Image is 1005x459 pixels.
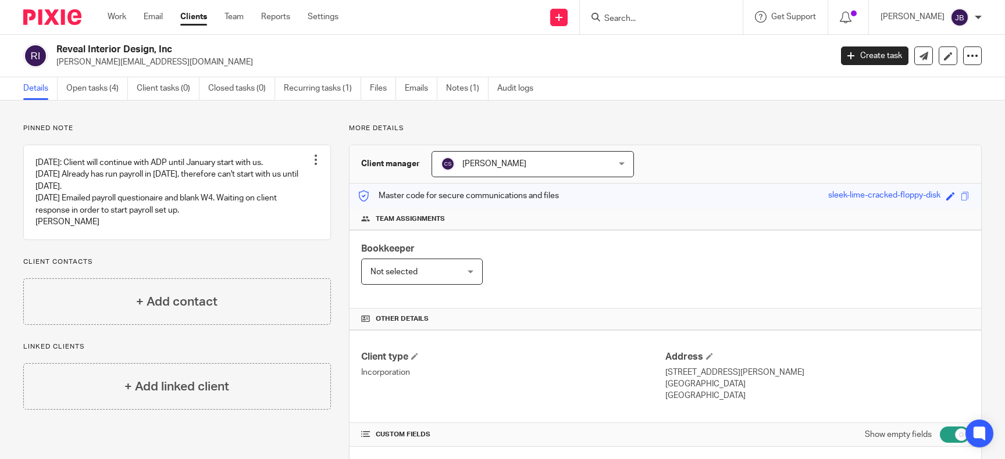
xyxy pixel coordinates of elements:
p: Client contacts [23,257,331,267]
label: Show empty fields [865,429,932,440]
a: Notes (1) [446,77,489,100]
p: Master code for secure communications and files [358,190,559,202]
p: [STREET_ADDRESS][PERSON_NAME] [665,367,970,378]
a: Client tasks (0) [137,77,199,100]
a: Open tasks (4) [66,77,128,100]
a: Emails [405,77,437,100]
div: sleek-lime-cracked-floppy-disk [828,189,940,203]
a: Work [108,11,126,23]
h4: Address [665,351,970,363]
p: Incorporation [361,367,665,378]
span: Bookkeeper [361,244,415,253]
img: svg%3E [441,157,455,171]
a: Reports [261,11,290,23]
p: Pinned note [23,124,331,133]
input: Search [603,14,708,24]
a: Create task [841,46,908,65]
span: Not selected [370,268,418,276]
p: [GEOGRAPHIC_DATA] [665,390,970,401]
h4: Client type [361,351,665,363]
p: [PERSON_NAME][EMAIL_ADDRESS][DOMAIN_NAME] [56,56,824,68]
img: Pixie [23,9,81,25]
img: svg%3E [950,8,969,27]
img: svg%3E [23,44,48,68]
h4: CUSTOM FIELDS [361,430,665,439]
span: Get Support [771,13,816,21]
span: [PERSON_NAME] [462,160,526,168]
a: Settings [308,11,338,23]
h4: + Add linked client [124,378,229,396]
a: Closed tasks (0) [208,77,275,100]
a: Team [224,11,244,23]
h3: Client manager [361,158,420,170]
span: Team assignments [376,214,445,224]
a: Recurring tasks (1) [284,77,361,100]
a: Clients [180,11,207,23]
a: Audit logs [497,77,542,100]
h2: Reveal Interior Design, Inc [56,44,670,56]
a: Email [144,11,163,23]
p: [PERSON_NAME] [881,11,945,23]
span: Other details [376,314,429,324]
a: Files [370,77,396,100]
p: [GEOGRAPHIC_DATA] [665,378,970,390]
h4: + Add contact [136,293,218,311]
a: Details [23,77,58,100]
p: Linked clients [23,342,331,352]
p: More details [349,124,982,133]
